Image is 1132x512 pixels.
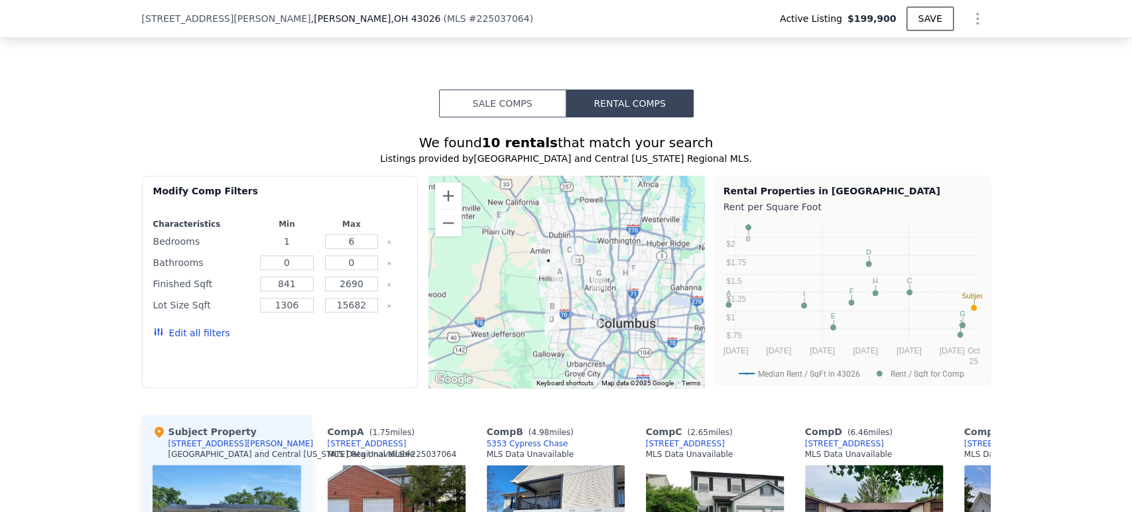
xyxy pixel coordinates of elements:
span: 2.65 [690,428,708,437]
div: Rental Properties in [GEOGRAPHIC_DATA] [723,184,982,198]
div: Bedrooms [153,232,252,251]
div: 5353 Cypress Chase [540,294,565,328]
div: We found that match your search [142,133,991,152]
div: 4675 Point Pleasant Dr # 4677 [547,260,572,293]
text: 25 [969,357,978,366]
span: ( miles) [523,428,579,437]
div: [STREET_ADDRESS][PERSON_NAME] [168,438,314,449]
div: Min [257,219,317,229]
button: Clear [387,303,392,308]
span: 6.46 [850,428,868,437]
text: [DATE] [723,346,748,355]
text: C [907,277,912,285]
a: 5353 Cypress Chase [487,438,568,449]
div: Listings provided by [GEOGRAPHIC_DATA] and Central [US_STATE] Regional MLS . [142,152,991,165]
span: 1.75 [373,428,391,437]
div: Comp C [646,425,738,438]
button: Keyboard shortcuts [536,379,594,388]
a: [STREET_ADDRESS] [328,438,407,449]
div: Characteristics [153,219,252,229]
div: Subject Property [153,425,257,438]
span: ( miles) [364,428,420,437]
span: , OH 43026 [391,13,440,24]
div: ( ) [443,12,533,25]
div: 2967 Hiawatha St # 2969 [621,257,646,290]
svg: A chart. [723,216,982,382]
span: ( miles) [842,428,898,437]
div: Comp D [805,425,898,438]
text: [DATE] [766,346,791,355]
text: A [725,289,731,297]
div: 5796 Pepperwood Ct # 5798 [539,308,564,341]
a: [STREET_ADDRESS] [646,438,725,449]
text: $.75 [726,331,742,340]
span: 4.98 [531,428,549,437]
text: Rent / Sqft for Comp [891,369,964,378]
div: Max [322,219,381,229]
button: Sale Comps [439,90,566,117]
text: E [830,312,835,320]
span: Active Listing [780,12,848,25]
button: Edit all filters [153,326,230,340]
div: Bathrooms [153,253,252,272]
button: Zoom in [435,182,462,209]
text: $1.75 [726,258,746,267]
div: 2688 Deming Ave [613,261,638,294]
div: 3771 Heatherglen Dr # 3773 [557,238,582,271]
div: Comp E [964,425,1056,438]
div: 249 Shepper Ave [486,203,511,236]
span: MLS [447,13,466,24]
div: Modify Comp Filters [153,184,407,208]
span: Map data ©2025 Google [601,379,674,387]
text: D [865,248,871,256]
text: $1.25 [726,294,746,304]
button: Rental Comps [566,90,694,117]
span: # 225037064 [469,13,530,24]
div: [GEOGRAPHIC_DATA] and Central [US_STATE] Regional MLS # 225037064 [168,449,457,460]
div: Finished Sqft [153,275,252,293]
button: Show Options [964,5,991,32]
div: MLS Data Unavailable [328,449,415,460]
text: Median Rent / SqFt in 43026 [758,369,860,378]
a: Terms (opens in new tab) [682,379,700,387]
span: [STREET_ADDRESS][PERSON_NAME] [142,12,311,25]
a: [STREET_ADDRESS] [805,438,884,449]
text: I [802,290,804,298]
text: Oct [967,346,979,355]
button: Clear [387,282,392,287]
text: F [849,287,853,294]
div: Comp A [328,425,420,438]
text: [DATE] [853,346,878,355]
div: 4242 Winterringer Street [536,249,561,282]
div: 323 S Ogden Ave [580,305,605,338]
div: MLS Data Unavailable [805,449,893,460]
a: Open this area in Google Maps (opens a new window) [432,371,475,388]
div: MLS Data Unavailable [487,449,574,460]
button: Zoom out [435,210,462,236]
text: [DATE] [896,346,921,355]
text: $1 [726,312,735,322]
span: , [PERSON_NAME] [311,12,441,25]
span: $199,900 [848,12,897,25]
div: 3016 Welsford Rd # 3018 [586,261,611,294]
text: H [872,277,877,285]
text: [DATE] [939,346,964,355]
button: Clear [387,261,392,266]
text: B [745,235,750,243]
text: [DATE] [810,346,835,355]
strong: 10 rentals [481,135,557,151]
text: Subject [962,292,986,300]
text: $2 [726,239,735,249]
div: Lot Size Sqft [153,296,252,314]
text: $1.5 [726,276,742,285]
a: [STREET_ADDRESS] [964,438,1043,449]
button: SAVE [907,7,953,31]
button: Clear [387,239,392,245]
div: MLS Data Unavailable [646,449,733,460]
